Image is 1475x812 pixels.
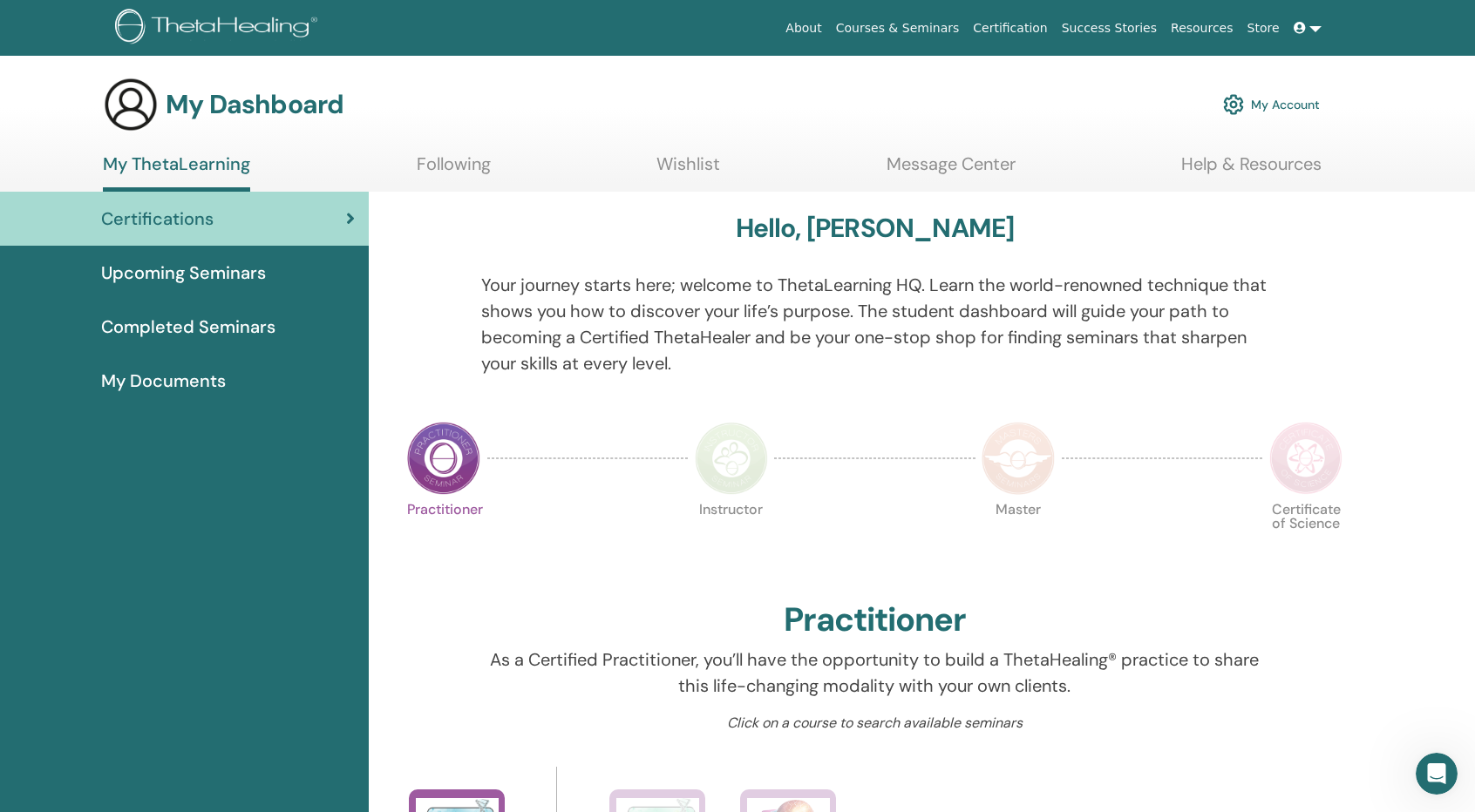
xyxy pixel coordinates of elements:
[481,646,1268,699] p: As a Certified Practitioner, you’ll have the opportunity to build a ThetaHealing® practice to sha...
[481,272,1268,376] p: Your journey starts here; welcome to ThetaLearning HQ. Learn the world-renowned technique that sh...
[736,213,1015,244] h3: Hello, [PERSON_NAME]
[1269,422,1342,495] img: Certificate of Science
[103,153,250,192] a: My ThetaLearning
[115,9,323,48] img: logo.png
[982,422,1055,495] img: Master
[695,503,768,576] p: Instructor
[101,206,214,232] span: Certifications
[1223,90,1244,119] img: cog.svg
[966,12,1054,44] a: Certification
[101,260,266,286] span: Upcoming Seminars
[829,12,967,44] a: Courses & Seminars
[103,77,159,132] img: generic-user-icon.jpg
[407,422,480,495] img: Practitioner
[407,503,480,576] p: Practitioner
[1164,12,1240,44] a: Resources
[784,600,966,640] h2: Practitioner
[101,368,226,394] span: My Documents
[1269,503,1342,576] p: Certificate of Science
[101,314,275,340] span: Completed Seminars
[1055,12,1164,44] a: Success Stories
[417,153,491,187] a: Following
[1181,153,1322,187] a: Help & Resources
[166,89,343,120] h3: My Dashboard
[982,503,1055,576] p: Master
[695,422,768,495] img: Instructor
[1223,85,1320,124] a: My Account
[778,12,828,44] a: About
[887,153,1016,187] a: Message Center
[656,153,720,187] a: Wishlist
[481,713,1268,734] p: Click on a course to search available seminars
[1416,753,1458,795] iframe: Intercom live chat
[1240,12,1287,44] a: Store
